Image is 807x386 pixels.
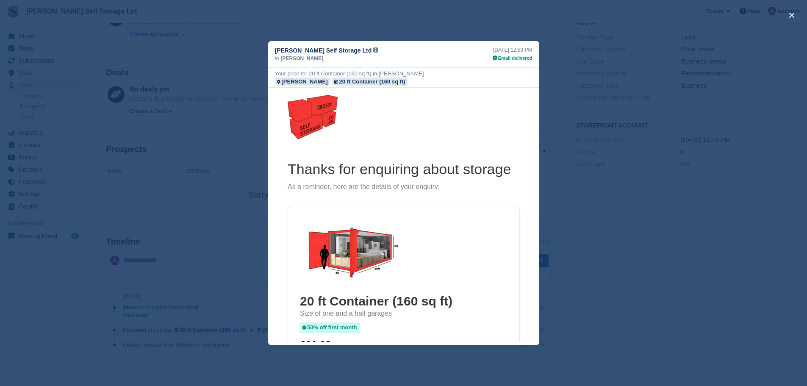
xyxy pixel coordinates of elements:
[32,250,239,265] p: £21.93
[493,55,532,62] div: Email delivered
[19,72,252,91] h1: Thanks for enquiring about storage
[275,46,372,55] span: [PERSON_NAME] Self Storage Ltd
[32,131,133,198] img: 20 ft Container (160 sq ft)
[19,95,252,104] p: As a reminder, here are the details of your enquiry:
[339,78,405,86] div: 20 ft Container (160 sq ft)
[275,55,279,62] span: to
[493,46,532,54] div: [DATE] 12:59 PM
[275,78,330,86] a: [PERSON_NAME]
[32,205,239,222] h2: 20 ft Container (160 sq ft)
[373,47,378,53] img: icon-info-grey-7440780725fd019a000dd9b08b2336e03edf1995a4989e88bcd33f0948082b44.svg
[332,78,408,86] a: 20 ft Container (160 sq ft)
[282,78,328,86] div: [PERSON_NAME]
[275,69,424,78] div: Your price for 20 ft Container (160 sq ft) in [PERSON_NAME]
[19,7,69,52] img: Crosby Self Storage Ltd Logo
[785,8,799,22] button: close
[32,222,239,230] p: Size of one and a half garages
[281,55,324,62] span: [PERSON_NAME]
[32,235,92,245] span: 50% off first month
